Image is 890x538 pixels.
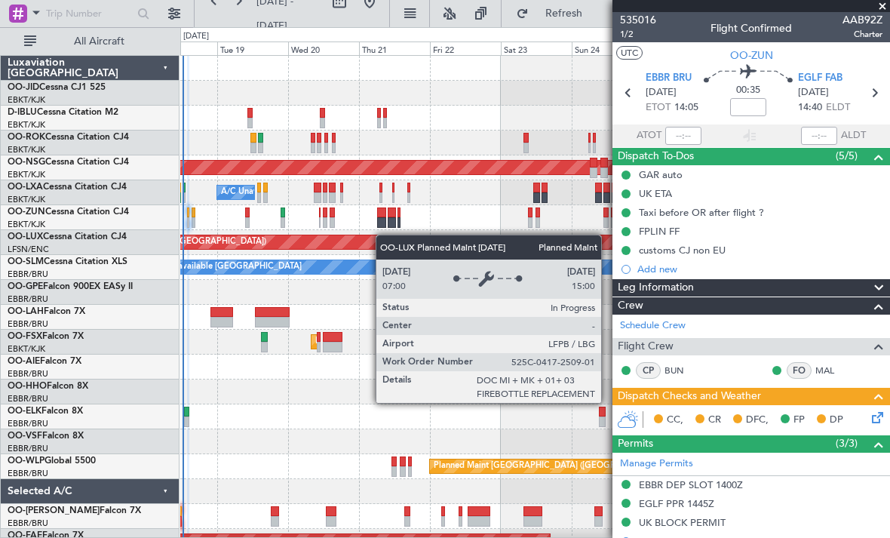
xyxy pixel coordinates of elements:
a: EBKT/KJK [8,119,45,131]
span: CR [708,413,721,428]
span: OO-ZUN [8,208,45,217]
span: OO-FSX [8,332,42,341]
span: 00:35 [736,83,760,98]
div: Flight Confirmed [710,20,792,36]
a: EBBR/BRU [8,418,48,429]
a: OO-FSXFalcon 7X [8,332,84,341]
a: OO-ELKFalcon 8X [8,407,83,416]
button: UTC [616,46,643,60]
div: Tue 19 [217,42,288,55]
span: 14:05 [674,100,698,115]
div: Sat 23 [501,42,572,55]
span: OO-SLM [8,257,44,266]
a: OO-[PERSON_NAME]Falcon 7X [8,506,141,515]
span: ATOT [637,128,661,143]
span: Flight Crew [618,338,674,355]
a: LFSN/ENC [8,244,49,255]
span: OO-VSF [8,432,42,441]
span: (5/5) [836,148,858,164]
span: [DATE] [646,85,677,100]
span: OO-[PERSON_NAME] [8,506,100,515]
span: OO-LAH [8,307,44,316]
span: OO-ROK [8,133,45,142]
div: Thu 21 [359,42,430,55]
div: CP [636,362,661,379]
a: EBKT/KJK [8,94,45,106]
div: Mon 18 [146,42,217,55]
div: FO [787,362,812,379]
span: EGLF FAB [798,71,842,86]
a: EBBR/BRU [8,468,48,479]
a: OO-GPEFalcon 900EX EASy II [8,282,133,291]
div: EGLF PPR 1445Z [639,497,714,510]
span: AAB92Z [842,12,882,28]
div: Planned Maint [GEOGRAPHIC_DATA] ([GEOGRAPHIC_DATA]) [434,455,671,478]
span: ALDT [841,128,866,143]
a: D-IBLUCessna Citation M2 [8,108,118,117]
span: ELDT [826,100,850,115]
span: OO-JID [8,83,39,92]
a: OO-LUXCessna Citation CJ4 [8,232,127,241]
span: Refresh [532,8,595,19]
div: UK ETA [639,187,672,200]
span: OO-ELK [8,407,41,416]
span: EBBR BRU [646,71,692,86]
a: OO-WLPGlobal 5500 [8,457,96,466]
span: Dispatch To-Dos [618,148,694,165]
a: EBBR/BRU [8,269,48,280]
span: 1/2 [620,28,656,41]
div: EBBR DEP SLOT 1400Z [639,478,743,491]
a: BUN [664,364,698,377]
span: FP [793,413,805,428]
a: EBBR/BRU [8,294,48,305]
a: EBKT/KJK [8,343,45,355]
a: EBBR/BRU [8,318,48,330]
a: OO-AIEFalcon 7X [8,357,81,366]
a: OO-SLMCessna Citation XLS [8,257,127,266]
div: Add new [637,263,882,275]
div: A/C Unavailable [GEOGRAPHIC_DATA] ([GEOGRAPHIC_DATA] National) [221,181,502,204]
a: OO-LAHFalcon 7X [8,307,85,316]
span: OO-NSG [8,158,45,167]
div: Fri 22 [430,42,501,55]
span: All Aircraft [39,36,159,47]
div: GAR auto [639,168,683,181]
a: EBKT/KJK [8,169,45,180]
a: EBBR/BRU [8,393,48,404]
span: 14:40 [798,100,822,115]
a: OO-ROKCessna Citation CJ4 [8,133,129,142]
a: MAL [815,364,849,377]
span: OO-AIE [8,357,40,366]
span: ETOT [646,100,671,115]
a: Schedule Crew [620,318,686,334]
input: --:-- [665,127,701,145]
span: [DATE] [798,85,829,100]
span: OO-HHO [8,382,47,391]
span: OO-GPE [8,282,43,291]
div: UK BLOCK PERMIT [639,516,726,529]
a: OO-LXACessna Citation CJ4 [8,183,127,192]
div: [DATE] [183,30,209,43]
div: Sun 24 [572,42,643,55]
a: EBKT/KJK [8,194,45,205]
span: Crew [618,297,643,315]
div: customs CJ non EU [639,244,726,257]
a: EBKT/KJK [8,144,45,155]
span: OO-LXA [8,183,43,192]
button: All Aircraft [17,29,164,54]
a: EBBR/BRU [8,443,48,454]
a: OO-NSGCessna Citation CJ4 [8,158,129,167]
span: OO-ZUN [730,48,773,63]
span: Dispatch Checks and Weather [618,388,761,405]
a: EBBR/BRU [8,368,48,380]
span: CC, [667,413,683,428]
input: Trip Number [46,2,133,25]
a: OO-JIDCessna CJ1 525 [8,83,106,92]
div: A/C Unavailable [GEOGRAPHIC_DATA] [150,256,302,278]
span: Leg Information [618,279,694,297]
button: Refresh [509,2,600,26]
a: EBBR/BRU [8,518,48,529]
span: DP [830,413,843,428]
div: Planned Maint Kortrijk-[GEOGRAPHIC_DATA] [315,330,491,353]
a: OO-ZUNCessna Citation CJ4 [8,208,129,217]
